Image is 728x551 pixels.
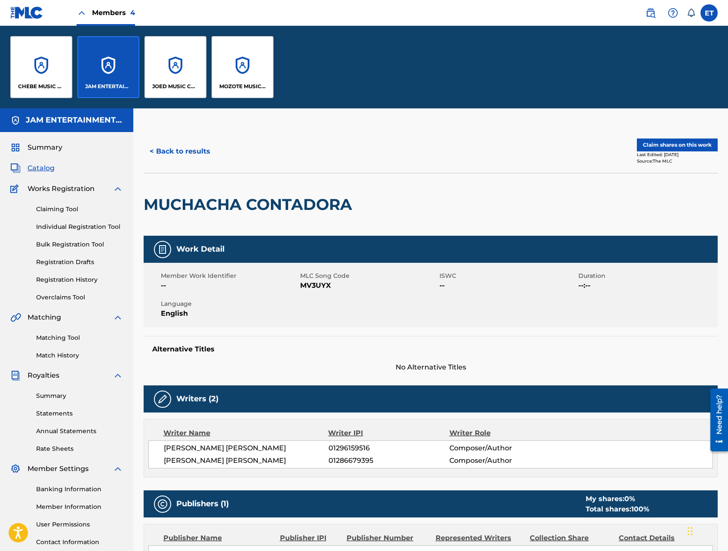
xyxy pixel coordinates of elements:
[439,280,577,291] span: --
[92,8,135,18] span: Members
[28,142,62,153] span: Summary
[300,271,437,280] span: MLC Song Code
[36,205,123,214] a: Claiming Tool
[164,456,329,466] span: [PERSON_NAME] [PERSON_NAME]
[631,505,649,513] span: 100 %
[36,222,123,231] a: Individual Registration Tool
[161,280,298,291] span: --
[347,533,429,543] div: Publisher Number
[152,83,199,90] p: JOED MUSIC CORP.
[685,510,728,551] iframe: Chat Widget
[36,351,123,360] a: Match History
[637,139,718,151] button: Claim shares on this work
[18,83,65,90] p: CHEBE MUSIC CORP.
[212,36,273,98] a: AccountsMOZOTE MUSIC CORP.
[36,444,123,453] a: Rate Sheets
[36,333,123,342] a: Matching Tool
[329,456,449,466] span: 01286679395
[28,464,89,474] span: Member Settings
[449,456,559,466] span: Composer/Author
[36,502,123,511] a: Member Information
[176,244,224,254] h5: Work Detail
[10,163,55,173] a: CatalogCatalog
[77,8,87,18] img: Close
[328,428,449,438] div: Writer IPI
[28,312,61,323] span: Matching
[10,115,21,126] img: Accounts
[10,163,21,173] img: Catalog
[586,504,649,514] div: Total shares:
[113,312,123,323] img: expand
[10,184,22,194] img: Works Registration
[36,391,123,400] a: Summary
[449,428,559,438] div: Writer Role
[26,115,123,125] h5: JAM ENTERTAINMENT INC
[164,443,329,453] span: [PERSON_NAME] [PERSON_NAME]
[664,4,682,22] div: Help
[144,36,206,98] a: AccountsJOED MUSIC CORP.
[637,158,718,164] div: Source: The MLC
[10,142,62,153] a: SummarySummary
[687,9,695,17] div: Notifications
[36,409,123,418] a: Statements
[36,293,123,302] a: Overclaims Tool
[113,370,123,381] img: expand
[36,520,123,529] a: User Permissions
[113,184,123,194] img: expand
[704,385,728,454] iframe: Resource Center
[163,533,273,543] div: Publisher Name
[157,499,168,509] img: Publishers
[152,345,709,354] h5: Alternative Titles
[36,538,123,547] a: Contact Information
[530,533,612,543] div: Collection Share
[637,151,718,158] div: Last Edited: [DATE]
[161,308,298,319] span: English
[645,8,656,18] img: search
[619,533,701,543] div: Contact Details
[176,394,218,404] h5: Writers (2)
[700,4,718,22] div: User Menu
[329,443,449,453] span: 01296159516
[113,464,123,474] img: expand
[578,271,716,280] span: Duration
[28,184,95,194] span: Works Registration
[668,8,678,18] img: help
[36,427,123,436] a: Annual Statements
[578,280,716,291] span: --:--
[144,195,356,214] h2: MUCHACHA CONTADORA
[36,275,123,284] a: Registration History
[624,495,635,503] span: 0 %
[10,142,21,153] img: Summary
[163,428,328,438] div: Writer Name
[144,362,718,372] span: No Alternative Titles
[28,370,59,381] span: Royalties
[28,163,55,173] span: Catalog
[436,533,523,543] div: Represented Writers
[300,280,437,291] span: MV3UYX
[280,533,341,543] div: Publisher IPI
[130,9,135,17] span: 4
[144,141,216,162] button: < Back to results
[161,271,298,280] span: Member Work Identifier
[157,244,168,255] img: Work Detail
[586,494,649,504] div: My shares:
[10,370,21,381] img: Royalties
[77,36,139,98] a: AccountsJAM ENTERTAINMENT INC
[219,83,266,90] p: MOZOTE MUSIC CORP.
[85,83,132,90] p: JAM ENTERTAINMENT INC
[10,36,72,98] a: AccountsCHEBE MUSIC CORP.
[642,4,659,22] a: Public Search
[36,258,123,267] a: Registration Drafts
[176,499,229,509] h5: Publishers (1)
[688,518,693,544] div: Drag
[10,464,21,474] img: Member Settings
[161,299,298,308] span: Language
[36,485,123,494] a: Banking Information
[10,312,21,323] img: Matching
[10,6,43,19] img: MLC Logo
[439,271,577,280] span: ISWC
[36,240,123,249] a: Bulk Registration Tool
